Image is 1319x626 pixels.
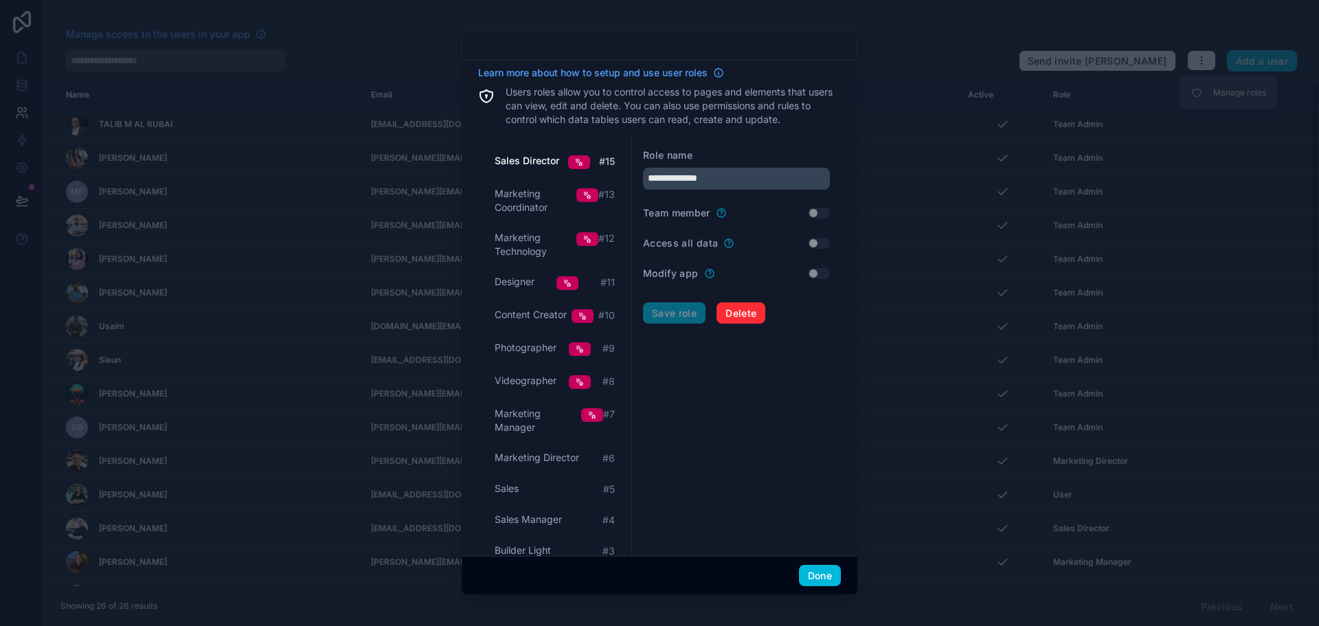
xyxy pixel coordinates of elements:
label: Modify app [643,267,699,280]
label: Access all data [643,236,718,250]
label: Team member [643,206,710,220]
label: Role name [643,148,692,162]
span: Photographer [495,341,556,355]
span: # 9 [602,342,615,355]
span: # 6 [602,451,615,465]
span: # 10 [598,309,615,322]
button: Delete [717,302,765,324]
span: # 3 [602,544,615,558]
span: Designer [495,275,534,289]
span: # 11 [600,276,615,289]
span: Marketing Coordinator [495,187,576,214]
span: Marketing Manager [495,407,581,434]
span: Sales Director [495,154,559,168]
span: Marketing Technology [495,231,576,258]
span: # 4 [602,513,615,527]
span: # 15 [599,155,615,168]
span: Sales [495,482,519,495]
a: Learn more about how to setup and use user roles [478,66,724,80]
span: Sales Manager [495,513,562,526]
span: # 8 [602,375,615,388]
span: Content Creator [495,308,567,322]
span: # 12 [598,232,615,245]
button: Done [799,565,841,587]
span: Marketing Director [495,451,579,465]
span: # 5 [603,482,615,496]
span: Delete [725,307,756,320]
p: Users roles allow you to control access to pages and elements that users can view, edit and delet... [506,85,841,126]
span: Learn more about how to setup and use user roles [478,66,708,80]
span: Videographer [495,374,556,388]
span: Builder Light [495,544,551,557]
span: # 13 [598,188,615,201]
span: # 7 [603,407,615,421]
